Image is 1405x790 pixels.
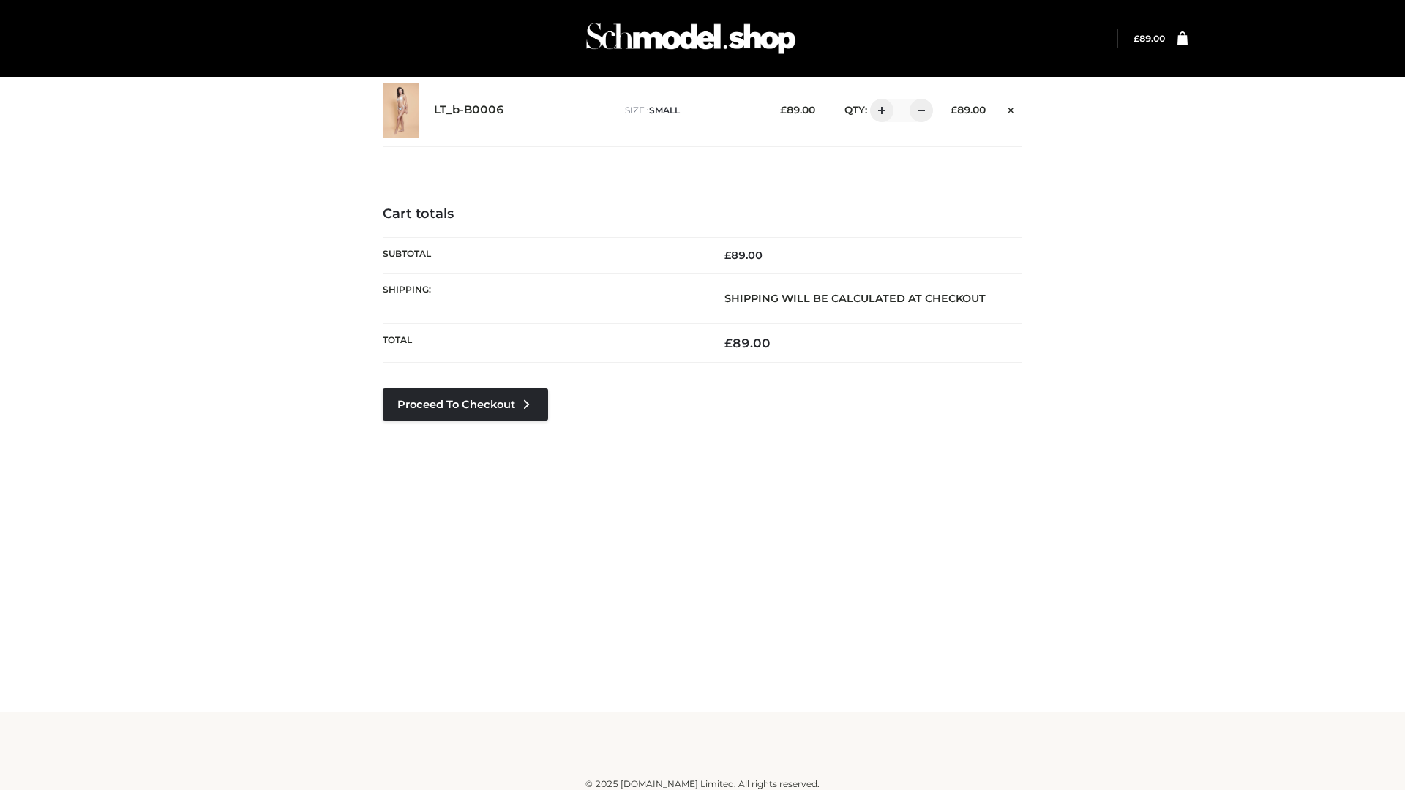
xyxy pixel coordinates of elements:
[581,10,801,67] img: Schmodel Admin 964
[724,249,731,262] span: £
[383,388,548,421] a: Proceed to Checkout
[830,99,928,122] div: QTY:
[724,336,733,350] span: £
[383,324,702,363] th: Total
[1134,33,1139,44] span: £
[649,105,680,116] span: SMALL
[1000,99,1022,118] a: Remove this item
[724,292,986,305] strong: Shipping will be calculated at checkout
[383,206,1022,222] h4: Cart totals
[780,104,787,116] span: £
[625,104,757,117] p: size :
[780,104,815,116] bdi: 89.00
[1134,33,1165,44] bdi: 89.00
[724,336,771,350] bdi: 89.00
[724,249,763,262] bdi: 89.00
[951,104,986,116] bdi: 89.00
[951,104,957,116] span: £
[383,83,419,138] img: LT_b-B0006 - SMALL
[1134,33,1165,44] a: £89.00
[383,273,702,323] th: Shipping:
[383,237,702,273] th: Subtotal
[434,103,504,117] a: LT_b-B0006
